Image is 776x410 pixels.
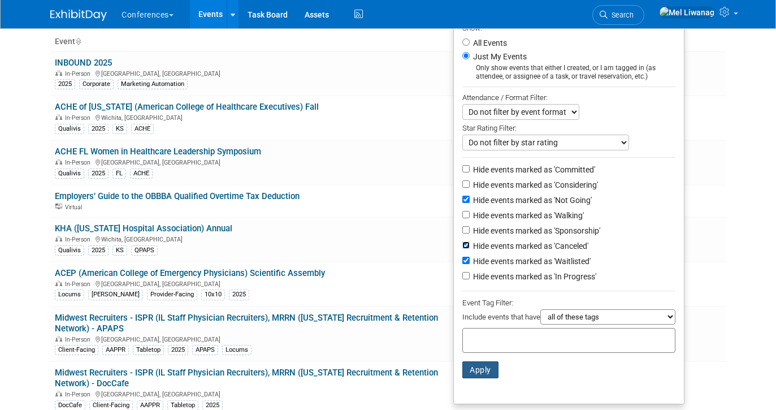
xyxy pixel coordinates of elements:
div: KS [112,124,127,134]
a: Sort by Event Name [75,37,81,46]
a: Employers’ Guide to the OBBBA Qualified Overtime Tax Deduction [55,191,300,201]
img: In-Person Event [55,70,62,76]
label: Hide events marked as 'In Progress' [471,271,596,282]
a: INBOUND 2025 [55,58,112,68]
img: ExhibitDay [50,10,107,21]
div: [PERSON_NAME] [88,290,143,300]
img: In-Person Event [55,336,62,342]
img: In-Person Event [55,236,62,241]
div: Qualivis [55,245,84,256]
div: 2025 [88,245,109,256]
img: In-Person Event [55,280,62,286]
div: AAPPR [102,345,129,355]
a: Search [592,5,644,25]
div: 2025 [88,169,109,179]
span: Search [608,11,634,19]
div: Locums [222,345,252,355]
label: Hide events marked as 'Considering' [471,179,598,191]
div: Wichita, [GEOGRAPHIC_DATA] [55,113,451,122]
img: Virtual Event [55,204,62,209]
img: Mel Liwanag [659,6,715,19]
div: 10x10 [201,290,225,300]
div: 2025 [88,124,109,134]
label: Hide events marked as 'Sponsorship' [471,225,600,236]
div: Tabletop [133,345,164,355]
span: In-Person [65,114,94,122]
div: KS [112,245,127,256]
span: In-Person [65,336,94,343]
div: Include events that have [462,309,675,328]
div: [GEOGRAPHIC_DATA], [GEOGRAPHIC_DATA] [55,389,451,398]
label: Hide events marked as 'Waitlisted' [471,256,591,267]
button: Apply [462,361,498,378]
th: Event [50,32,456,51]
img: In-Person Event [55,159,62,165]
label: Hide events marked as 'Committed' [471,164,595,175]
div: Star Rating Filter: [462,120,675,135]
div: Client-Facing [55,345,98,355]
div: Only show events that either I created, or I am tagged in (as attendee, or assignee of a task, or... [462,64,675,81]
div: [GEOGRAPHIC_DATA], [GEOGRAPHIC_DATA] [55,279,451,288]
div: [GEOGRAPHIC_DATA], [GEOGRAPHIC_DATA] [55,68,451,77]
div: [GEOGRAPHIC_DATA], [GEOGRAPHIC_DATA] [55,334,451,343]
span: In-Person [65,280,94,288]
div: Event Tag Filter: [462,296,675,309]
img: In-Person Event [55,391,62,396]
div: Qualivis [55,124,84,134]
div: Qualivis [55,169,84,179]
div: Locums [55,290,84,300]
label: Hide events marked as 'Not Going' [471,195,592,206]
div: 2025 [168,345,188,355]
div: [GEOGRAPHIC_DATA], [GEOGRAPHIC_DATA] [55,157,451,166]
span: In-Person [65,159,94,166]
label: All Events [471,39,507,47]
div: Marketing Automation [118,79,188,89]
div: Corporate [79,79,114,89]
div: ACHE [131,124,154,134]
div: Provider-Facing [147,290,197,300]
a: Midwest Recruiters - ISPR (IL Staff Physician Recruiters), MRRN ([US_STATE] Recruitment & Retenti... [55,368,438,389]
a: Midwest Recruiters - ISPR (IL Staff Physician Recruiters), MRRN ([US_STATE] Recruitment & Retenti... [55,313,438,334]
div: ACHE [130,169,153,179]
div: Attendance / Format Filter: [462,91,675,104]
a: ACEP (American College of Emergency Physicians) Scientific Assembly [55,268,325,278]
span: In-Person [65,70,94,77]
div: 2025 [229,290,249,300]
div: FL [112,169,126,179]
label: Hide events marked as 'Canceled' [471,240,588,252]
div: Wichita, [GEOGRAPHIC_DATA] [55,234,451,243]
a: KHA ([US_STATE] Hospital Association) Annual [55,223,232,234]
div: APAPS [192,345,218,355]
div: 2025 [55,79,75,89]
a: ACHE FL Women in Healthcare Leadership Symposium [55,146,261,157]
label: Just My Events [471,51,527,62]
span: In-Person [65,236,94,243]
span: In-Person [65,391,94,398]
label: Hide events marked as 'Walking' [471,210,584,221]
a: ACHE of [US_STATE] (American College of Healthcare Executives) Fall [55,102,319,112]
span: Virtual [65,204,85,211]
img: In-Person Event [55,114,62,120]
div: QPAPS [131,245,158,256]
